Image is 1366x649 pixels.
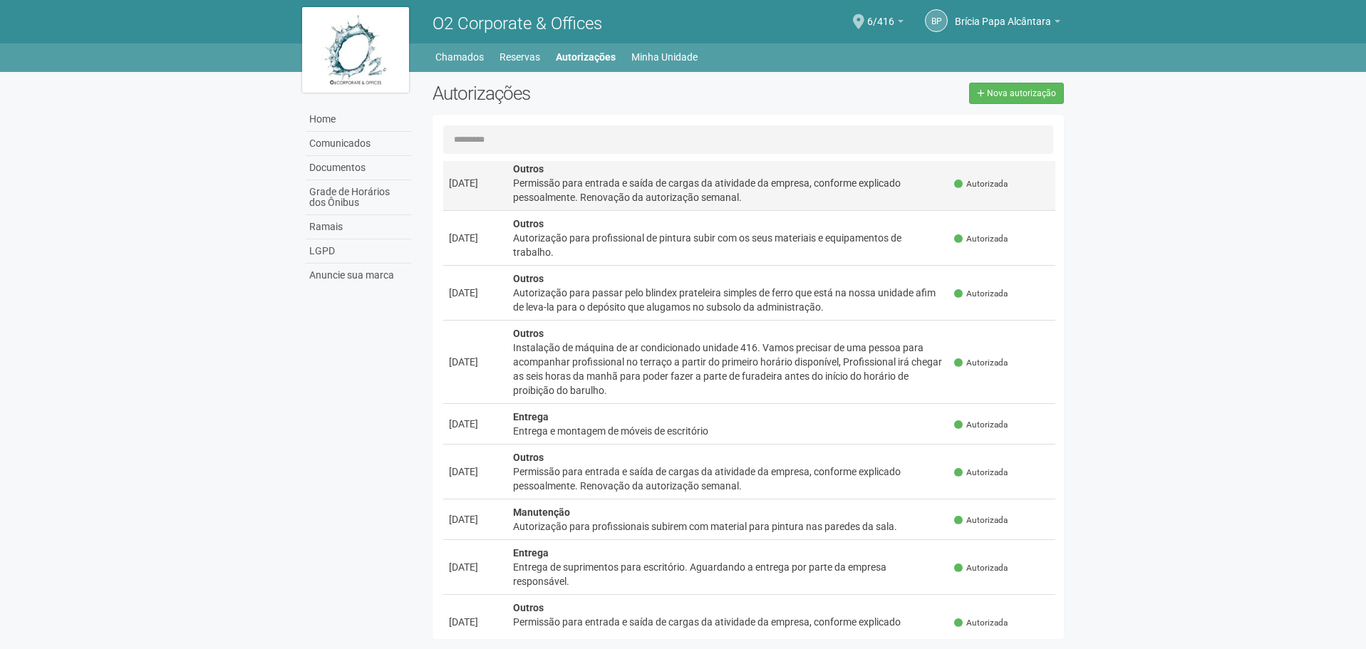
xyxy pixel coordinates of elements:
strong: Entrega [513,547,549,559]
span: Nova autorização [987,88,1056,98]
strong: Entrega [513,411,549,422]
div: Autorização para profissionais subirem com material para pintura nas paredes da sala. [513,519,943,534]
a: Minha Unidade [631,47,698,67]
div: [DATE] [449,512,502,526]
div: [DATE] [449,464,502,479]
a: Grade de Horários dos Ônibus [306,180,411,215]
strong: Manutenção [513,507,570,518]
strong: Outros [513,273,544,284]
span: Autorizada [954,233,1008,245]
span: Autorizada [954,467,1008,479]
strong: Outros [513,602,544,613]
span: Autorizada [954,288,1008,300]
a: LGPD [306,239,411,264]
h2: Autorizações [433,83,738,104]
div: [DATE] [449,417,502,431]
span: Autorizada [954,514,1008,526]
strong: Outros [513,452,544,463]
strong: Outros [513,328,544,339]
div: [DATE] [449,176,502,190]
span: 6/416 [867,2,894,27]
a: Reservas [500,47,540,67]
div: [DATE] [449,560,502,574]
img: logo.jpg [302,7,409,93]
div: Permissão para entrada e saída de cargas da atividade da empresa, conforme explicado pessoalmente... [513,615,943,643]
a: BP [925,9,948,32]
a: Home [306,108,411,132]
a: Documentos [306,156,411,180]
div: [DATE] [449,231,502,245]
a: Brícia Papa Alcântara [955,18,1060,29]
span: Autorizada [954,562,1008,574]
a: Autorizações [556,47,616,67]
span: Brícia Papa Alcântara [955,2,1051,27]
strong: Outros [513,218,544,229]
div: Entrega de suprimentos para escritório. Aguardando a entrega por parte da empresa responsável. [513,560,943,588]
div: Permissão para entrada e saída de cargas da atividade da empresa, conforme explicado pessoalmente... [513,464,943,493]
a: Nova autorização [969,83,1064,104]
span: Autorizada [954,419,1008,431]
a: Anuncie sua marca [306,264,411,287]
span: Autorizada [954,617,1008,629]
span: Autorizada [954,357,1008,369]
strong: Outros [513,163,544,175]
a: 6/416 [867,18,904,29]
a: Chamados [435,47,484,67]
a: Comunicados [306,132,411,156]
span: Autorizada [954,178,1008,190]
a: Ramais [306,215,411,239]
div: Permissão para entrada e saída de cargas da atividade da empresa, conforme explicado pessoalmente... [513,176,943,204]
div: [DATE] [449,355,502,369]
div: [DATE] [449,286,502,300]
div: [DATE] [449,615,502,629]
div: Entrega e montagem de móveis de escritório [513,424,943,438]
span: O2 Corporate & Offices [433,14,602,33]
div: Autorização para passar pelo blindex prateleira simples de ferro que está na nossa unidade afim d... [513,286,943,314]
div: Autorização para profissional de pintura subir com os seus materiais e equipamentos de trabalho. [513,231,943,259]
div: Instalação de máquina de ar condicionado unidade 416. Vamos precisar de uma pessoa para acompanha... [513,341,943,398]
